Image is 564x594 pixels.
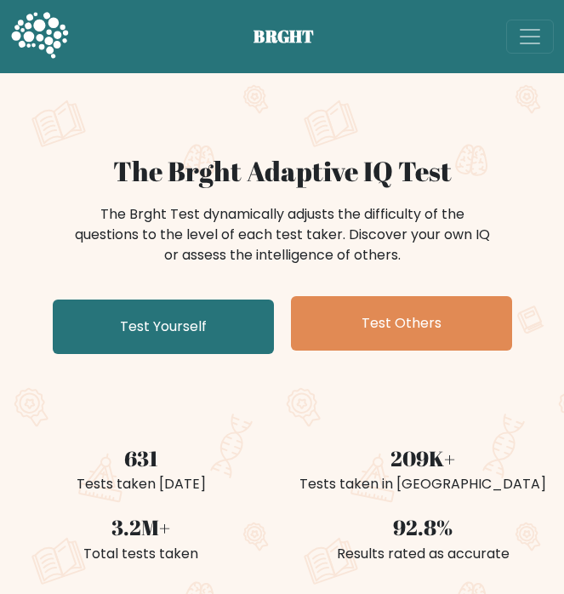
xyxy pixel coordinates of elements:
[293,443,555,474] div: 209K+
[10,511,272,543] div: 3.2M+
[293,511,555,543] div: 92.8%
[53,300,274,354] a: Test Yourself
[293,474,555,494] div: Tests taken in [GEOGRAPHIC_DATA]
[10,155,554,187] h1: The Brght Adaptive IQ Test
[291,296,512,351] a: Test Others
[506,20,554,54] button: Toggle navigation
[254,24,335,49] span: BRGHT
[10,443,272,474] div: 631
[70,204,495,266] div: The Brght Test dynamically adjusts the difficulty of the questions to the level of each test take...
[10,474,272,494] div: Tests taken [DATE]
[293,544,555,564] div: Results rated as accurate
[10,544,272,564] div: Total tests taken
